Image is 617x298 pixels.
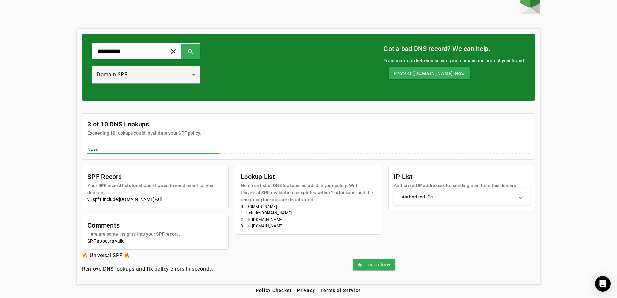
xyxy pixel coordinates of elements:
li: 2: ptr:[DOMAIN_NAME] [241,216,376,223]
button: Privacy [294,284,318,296]
span: Terms of Service [320,288,361,293]
div: SPF appears valid [87,238,223,244]
span: Learn how [365,261,390,268]
button: Terms of Service [318,284,364,296]
button: Learn how [353,259,395,270]
mat-card-subtitle: Authorized IP addresses for sending mail from this domain: [394,182,518,189]
h4: Remove DNS lookups and fix policy errors in seconds. [82,265,213,273]
mat-expansion-panel-header: Authorized IPs [394,189,530,205]
li: 3: ptr:[DOMAIN_NAME] [241,223,376,229]
div: Open Intercom Messenger [595,276,611,292]
span: Privacy [297,288,315,293]
mat-card-subtitle: Exceeding 10 lookups could invalidate your SPF policy. [87,129,201,137]
mat-card-title: Got a bad DNS record? We can help. [383,43,525,54]
mat-card-subtitle: Here is a list of DNS lookups included in your policy. With Universal SPF, evaluation completes w... [241,182,376,203]
button: Protect [DOMAIN_NAME] Now [389,67,470,79]
mat-card-title: 3 of 10 DNS Lookups [87,119,201,129]
li: 0: [DOMAIN_NAME] [241,203,376,210]
div: Fraudmarc can help you secure your domain and protect your brand. [383,57,525,64]
mat-card-title: SPF Record [87,172,223,182]
span: Domain SPF [97,71,127,77]
div: Now: [87,146,530,154]
li: 1: include:[DOMAIN_NAME] [241,210,376,216]
h3: 🔥 Universal SPF 🔥 [82,251,213,260]
button: Policy Checker [253,284,295,296]
mat-card-title: Comments [87,220,180,231]
span: Policy Checker [256,288,292,293]
mat-card-title: Lookup List [241,172,376,182]
div: v=spf1 include:[DOMAIN_NAME] -all [87,196,223,203]
mat-card-subtitle: Your SPF record lists locations allowed to send email for your domain. [87,182,223,196]
mat-card-title: IP List [394,172,518,182]
span: Protect [DOMAIN_NAME] Now [394,70,465,77]
mat-card-subtitle: Here are some insights into your SPF record. [87,231,180,238]
mat-panel-title: Authorized IPs [402,194,514,200]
